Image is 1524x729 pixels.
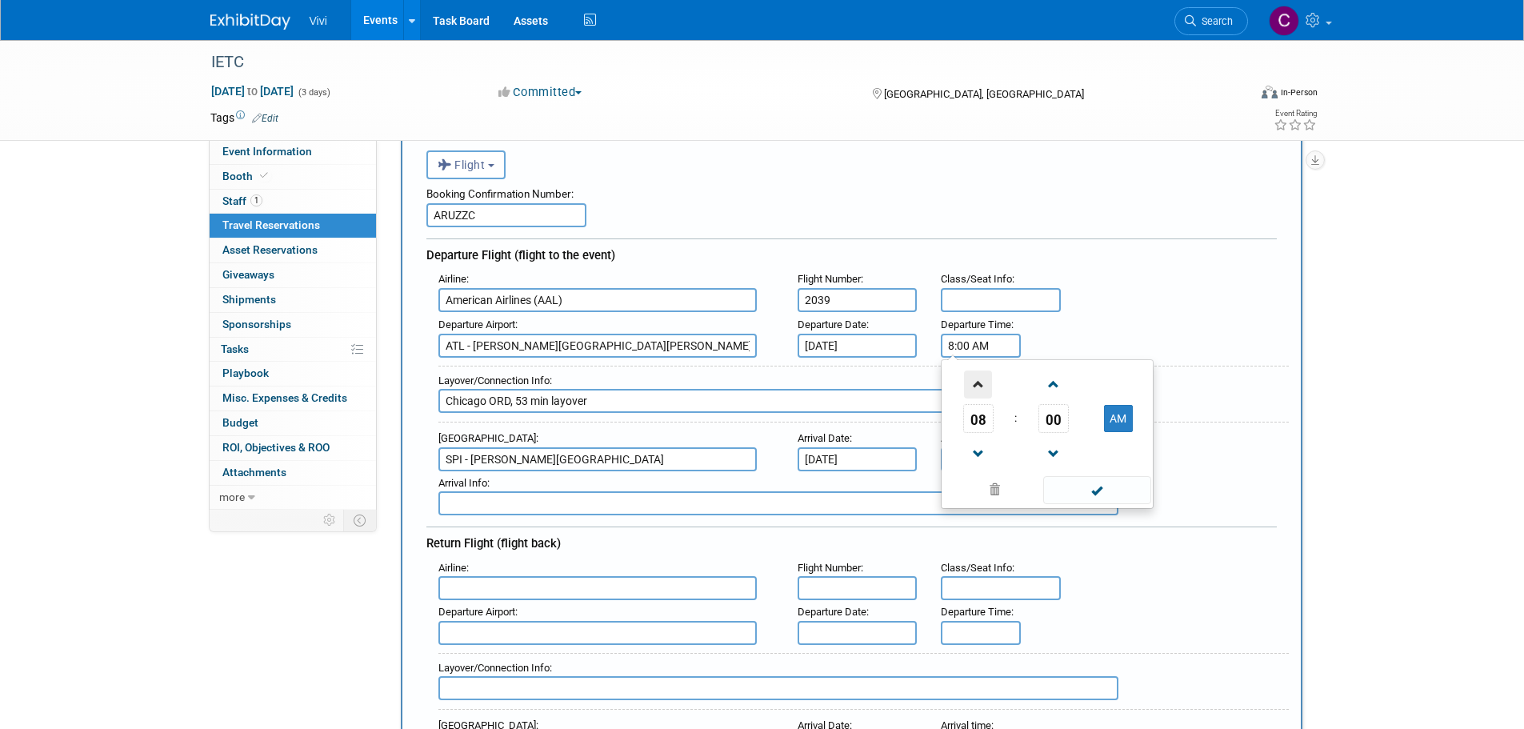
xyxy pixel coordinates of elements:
span: 1 [250,194,262,206]
div: In-Person [1280,86,1318,98]
span: Sponsorships [222,318,291,330]
span: Flight Number [798,562,861,574]
span: Layover/Connection Info [438,662,550,674]
a: Misc. Expenses & Credits [210,387,376,411]
small: : [798,318,869,330]
img: Format-Inperson.png [1262,86,1278,98]
a: Budget [210,411,376,435]
body: Rich Text Area. Press ALT-0 for help. [9,6,827,23]
button: AM [1104,405,1133,432]
td: Toggle Event Tabs [343,510,376,531]
span: more [219,491,245,503]
button: Committed [493,84,588,101]
span: Event Information [222,145,312,158]
img: Cody Wall [1269,6,1299,36]
a: Tasks [210,338,376,362]
td: Tags [210,110,278,126]
span: Departure Time [941,606,1011,618]
span: Shipments [222,293,276,306]
span: Airline [438,562,466,574]
td: : [1011,404,1020,433]
span: Search [1196,15,1233,27]
small: : [438,662,552,674]
span: Class/Seat Info [941,273,1012,285]
small: : [798,273,863,285]
span: Layover/Connection Info [438,375,550,387]
button: Flight [426,150,506,179]
a: Clear selection [945,479,1044,502]
td: Personalize Event Tab Strip [316,510,344,531]
span: Giveaways [222,268,274,281]
a: Sponsorships [210,313,376,337]
small: : [438,375,552,387]
small: : [941,606,1014,618]
small: : [798,432,852,444]
span: Departure Airport [438,318,515,330]
span: Tasks [221,342,249,355]
small: : [438,318,518,330]
a: Done [1042,480,1152,503]
a: Attachments [210,461,376,485]
small: : [941,318,1014,330]
small: : [798,606,869,618]
a: Edit [252,113,278,124]
small: : [438,562,469,574]
small: : [941,273,1014,285]
small: : [941,562,1014,574]
span: Travel Reservations [222,218,320,231]
span: Staff [222,194,262,207]
span: [GEOGRAPHIC_DATA], [GEOGRAPHIC_DATA] [884,88,1084,100]
span: Return Flight (flight back) [426,536,561,551]
div: Event Rating [1274,110,1317,118]
div: Event Format [1154,83,1318,107]
div: Booking Confirmation Number: [426,179,1277,203]
span: Class/Seat Info [941,562,1012,574]
a: Giveaways [210,263,376,287]
a: Travel Reservations [210,214,376,238]
span: Departure Date [798,318,866,330]
a: Decrement Hour [963,433,994,474]
a: Shipments [210,288,376,312]
span: Booth [222,170,271,182]
small: : [438,606,518,618]
span: Asset Reservations [222,243,318,256]
a: Asset Reservations [210,238,376,262]
span: to [245,85,260,98]
span: Vivi [310,14,327,27]
span: Airline [438,273,466,285]
span: Budget [222,416,258,429]
span: Playbook [222,367,269,379]
span: Arrival Date [798,432,850,444]
a: more [210,486,376,510]
a: Playbook [210,362,376,386]
a: ROI, Objectives & ROO [210,436,376,460]
a: Event Information [210,140,376,164]
small: : [438,432,538,444]
span: Misc. Expenses & Credits [222,391,347,404]
span: Flight [438,158,486,171]
span: Departure Airport [438,606,515,618]
span: ROI, Objectives & ROO [222,441,330,454]
span: Pick Minute [1038,404,1069,433]
span: (3 days) [297,87,330,98]
a: Decrement Minute [1038,433,1069,474]
a: Search [1174,7,1248,35]
a: Booth [210,165,376,189]
i: Booth reservation complete [260,171,268,180]
small: : [438,273,469,285]
a: Increment Minute [1038,363,1069,404]
span: Flight Number [798,273,861,285]
img: ExhibitDay [210,14,290,30]
span: [DATE] [DATE] [210,84,294,98]
span: Departure Time [941,318,1011,330]
small: : [438,477,490,489]
span: [GEOGRAPHIC_DATA] [438,432,536,444]
small: : [798,562,863,574]
span: Arrival Info [438,477,487,489]
span: Departure Flight (flight to the event) [426,248,615,262]
a: Increment Hour [963,363,994,404]
span: Pick Hour [963,404,994,433]
span: Attachments [222,466,286,479]
span: Departure Date [798,606,866,618]
div: IETC [206,48,1224,77]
